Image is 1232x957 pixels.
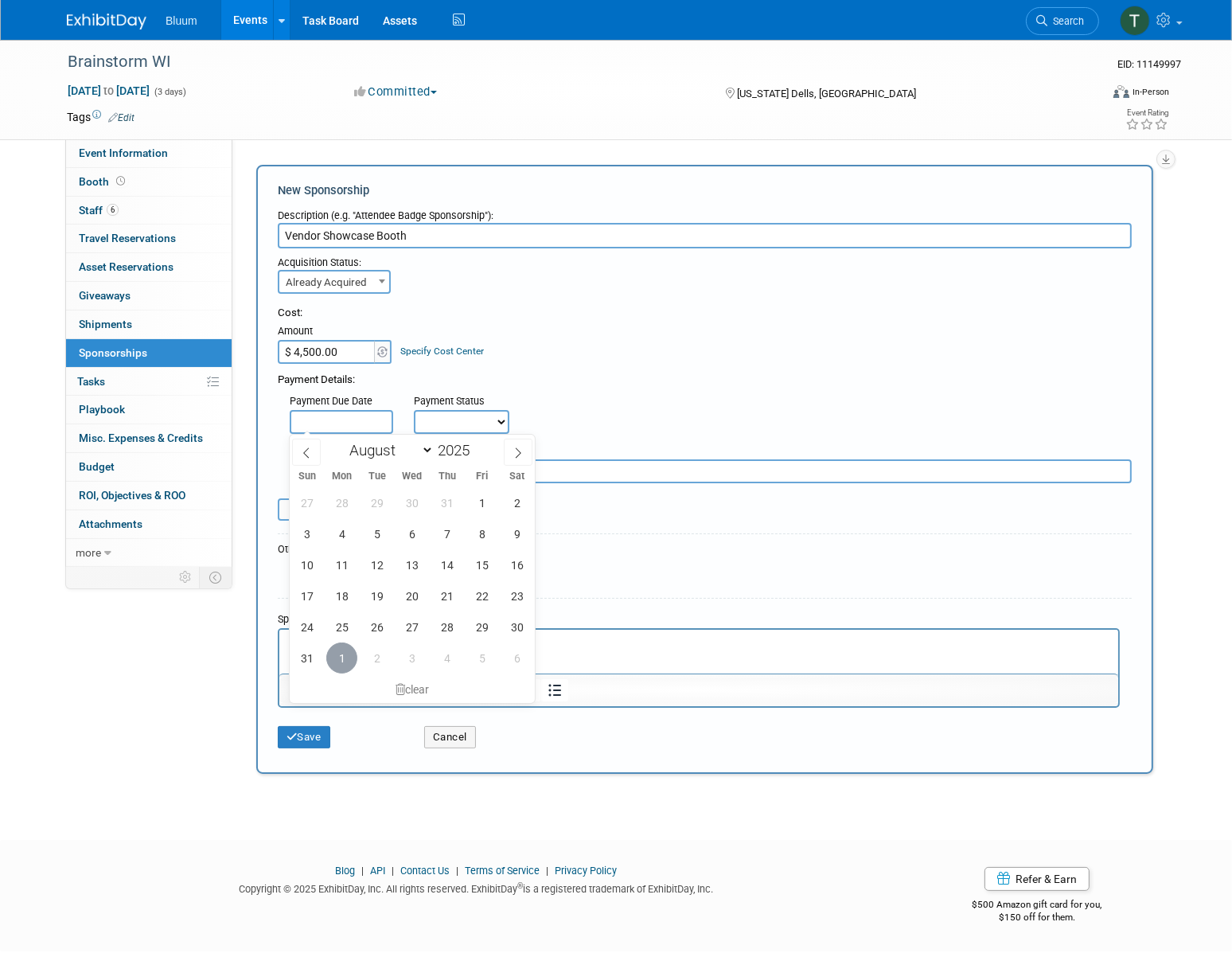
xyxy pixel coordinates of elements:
button: Save [278,726,330,748]
span: | [388,865,398,877]
a: Terms of Service [465,865,540,877]
span: August 20, 2025 [396,580,427,611]
img: Taylor Bradley [1120,6,1150,36]
div: $500 Amazon gift card for you, [909,888,1166,924]
span: August 2, 2025 [501,487,532,518]
td: Toggle Event Tabs [200,567,232,588]
a: Sponsorships [66,339,232,367]
span: Search [1047,15,1084,27]
a: Specify Cost Center [401,346,485,357]
span: August 3, 2025 [291,518,322,549]
div: Other/Misc. Attachments: [278,542,394,561]
span: September 1, 2025 [326,643,357,674]
span: Tue [360,471,395,482]
span: Already Acquired [278,270,391,294]
span: Tasks [77,375,105,388]
span: August 15, 2025 [466,549,497,580]
span: (3 days) [153,87,186,97]
span: August 30, 2025 [501,611,532,643]
span: Budget [79,460,115,473]
span: Event Information [79,146,168,159]
div: Cost: [278,306,1132,321]
span: September 6, 2025 [501,643,532,674]
div: Payment Notes [290,443,1132,459]
a: Playbook [66,396,232,424]
a: Giveaways [66,282,232,310]
span: Misc. Expenses & Credits [79,432,203,444]
span: August 13, 2025 [396,549,427,580]
span: Giveaways [79,289,131,302]
span: Fri [465,471,500,482]
span: Sun [290,471,325,482]
a: Privacy Policy [555,865,617,877]
div: Sponsorship Notes/Details: [278,605,1120,628]
a: Budget [66,453,232,481]
a: Event Information [66,139,232,167]
span: July 29, 2025 [361,487,392,518]
span: Playbook [79,403,125,416]
span: more [76,546,101,559]
div: Acquisition Status: [278,248,400,270]
div: Amount [278,324,393,340]
span: August 26, 2025 [361,611,392,643]
span: July 27, 2025 [291,487,322,518]
span: Thu [430,471,465,482]
span: Shipments [79,318,132,330]
button: Bullet list [541,679,568,701]
div: Event Rating [1125,109,1168,117]
div: Payment Status [414,394,520,410]
a: Attachments [66,510,232,538]
span: July 30, 2025 [396,487,427,518]
span: September 4, 2025 [431,643,462,674]
sup: ® [517,881,523,890]
span: August 5, 2025 [361,518,392,549]
a: Staff6 [66,197,232,225]
span: August 19, 2025 [361,580,392,611]
span: August 25, 2025 [326,611,357,643]
span: ROI, Objectives & ROO [79,489,185,502]
select: Month [342,440,434,460]
span: Mon [325,471,360,482]
span: August 24, 2025 [291,611,322,643]
a: API [370,865,385,877]
img: Format-Inperson.png [1113,85,1129,98]
span: September 3, 2025 [396,643,427,674]
span: August 28, 2025 [431,611,462,643]
span: July 28, 2025 [326,487,357,518]
span: [DATE] [DATE] [67,84,150,98]
span: | [542,865,552,877]
span: Sponsorships [79,346,147,359]
span: August 8, 2025 [466,518,497,549]
button: Committed [349,84,443,100]
span: Already Acquired [279,271,389,294]
span: | [452,865,462,877]
span: | [357,865,368,877]
span: Bluum [166,14,197,27]
span: September 5, 2025 [466,643,497,674]
a: Asset Reservations [66,253,232,281]
span: August 10, 2025 [291,549,322,580]
span: August 29, 2025 [466,611,497,643]
div: Copyright © 2025 ExhibitDay, Inc. All rights reserved. ExhibitDay is a registered trademark of Ex... [67,878,885,896]
a: Blog [335,865,355,877]
iframe: Rich Text Area [279,630,1118,674]
div: Event Format [1005,83,1169,107]
span: August 12, 2025 [361,549,392,580]
span: September 2, 2025 [361,643,392,674]
span: August 9, 2025 [501,518,532,549]
span: August 17, 2025 [291,580,322,611]
a: Edit [108,112,135,123]
a: Shipments [66,311,232,338]
div: Payment Due Date [290,394,390,410]
span: August 21, 2025 [431,580,462,611]
span: August 18, 2025 [326,580,357,611]
a: Booth [66,168,232,196]
div: Brainstorm WI [62,48,1075,76]
a: more [66,539,232,567]
input: Year [434,441,481,459]
div: In-Person [1132,86,1169,98]
div: $150 off for them. [909,911,1166,924]
span: [US_STATE] Dells, [GEOGRAPHIC_DATA] [737,88,916,100]
td: Tags [67,109,135,125]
